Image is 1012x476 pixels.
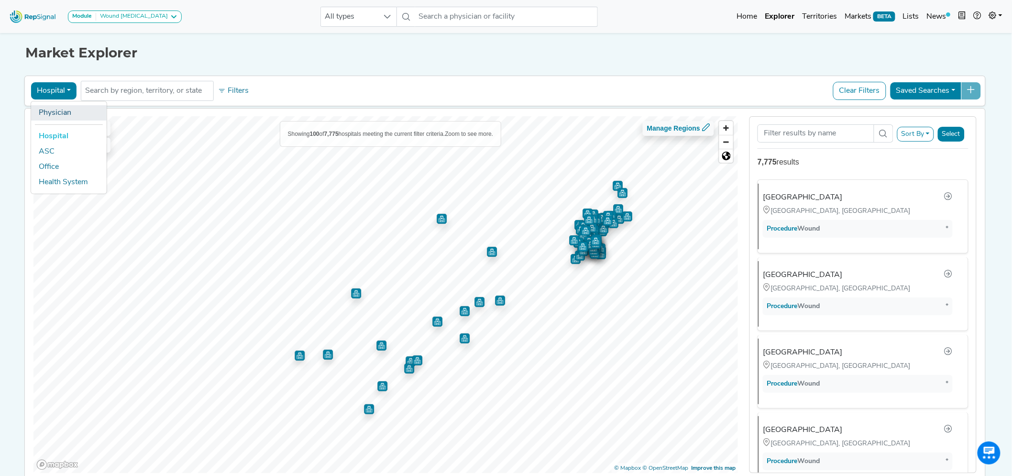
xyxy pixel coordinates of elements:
strong: Module [72,13,92,19]
div: Map marker [617,188,627,198]
div: Map marker [578,221,588,231]
div: Map marker [588,210,598,220]
div: [GEOGRAPHIC_DATA] [763,424,843,436]
div: Map marker [574,220,584,230]
div: Map marker [575,251,585,261]
a: MarketsBETA [841,7,899,26]
div: Wound [767,379,820,389]
a: Health System [31,175,107,190]
span: BETA [873,11,895,21]
div: Map marker [295,351,305,361]
span: Procedure [776,225,797,232]
button: Zoom in [719,121,733,135]
div: Map marker [586,240,596,250]
div: Map marker [591,236,601,246]
div: Map marker [569,235,579,245]
div: Map marker [578,242,588,252]
div: Map marker [460,306,470,316]
div: Map marker [592,234,602,244]
div: Map marker [377,381,387,391]
div: Map marker [474,297,484,307]
div: Map marker [583,209,593,219]
div: Map marker [364,404,374,414]
div: Map marker [596,249,606,259]
a: Go to hospital profile [944,269,953,281]
input: Search a physician or facility [415,7,598,27]
a: Map feedback [691,465,736,471]
button: ModuleWound [MEDICAL_DATA] [68,11,182,23]
div: Map marker [460,333,470,343]
div: Map marker [578,231,588,241]
div: Map marker [591,234,601,244]
div: Map marker [603,211,613,221]
button: Filters [216,83,251,99]
div: Wound [767,301,820,311]
div: results [758,156,968,168]
div: Map marker [376,341,386,351]
input: Search Term [758,124,874,143]
div: [GEOGRAPHIC_DATA] [763,192,843,203]
a: Lists [899,7,923,26]
button: Reset bearing to north [719,149,733,163]
div: Wound [MEDICAL_DATA] [96,13,168,21]
div: [GEOGRAPHIC_DATA], [GEOGRAPHIC_DATA] [763,206,953,216]
div: Map marker [589,246,599,256]
div: Wound [767,456,820,466]
button: Intel Book [955,7,970,26]
div: Map marker [588,214,598,224]
div: Map marker [591,239,601,249]
div: Map marker [573,238,583,248]
a: Physician [31,105,107,121]
strong: 7,775 [758,158,777,166]
span: Procedure [776,458,797,465]
a: Go to hospital profile [944,346,953,359]
div: Map marker [495,296,505,306]
button: Zoom out [719,135,733,149]
div: Map marker [581,226,591,236]
button: Manage Regions [643,121,714,136]
div: [GEOGRAPHIC_DATA] [763,347,843,358]
div: Map marker [613,181,623,191]
div: Map marker [584,236,594,246]
div: [GEOGRAPHIC_DATA], [GEOGRAPHIC_DATA] [763,438,953,449]
div: Map marker [596,213,606,223]
div: Map marker [597,226,607,236]
div: Map marker [584,215,594,225]
div: Map marker [591,235,601,245]
b: 7,775 [324,131,339,137]
div: Map marker [404,364,414,374]
div: Map marker [406,356,416,366]
div: Map marker [608,218,618,228]
a: Explorer [761,7,798,26]
div: Map marker [437,214,447,224]
div: Map marker [613,204,623,214]
span: Showing of hospitals meeting the current filter criteria. [288,131,445,137]
a: Home [733,7,761,26]
h1: Market Explorer [25,45,987,61]
div: Map marker [622,211,632,221]
div: Map marker [577,246,587,256]
a: OpenStreetMap [643,465,689,471]
div: Map marker [578,246,588,256]
div: Map marker [588,243,598,253]
div: Map marker [614,214,624,224]
div: [GEOGRAPHIC_DATA], [GEOGRAPHIC_DATA] [763,283,953,294]
span: Zoom to see more. [445,131,494,137]
button: Select [938,127,965,142]
div: [GEOGRAPHIC_DATA] [763,269,843,281]
span: Reset zoom [719,149,733,163]
a: Hospital [31,129,107,144]
div: [GEOGRAPHIC_DATA], [GEOGRAPHIC_DATA] [763,361,953,371]
div: Map marker [323,350,333,360]
b: 100 [310,131,319,137]
a: Go to hospital profile [944,424,953,436]
div: Map marker [590,249,600,259]
div: Map marker [580,228,590,238]
a: News [923,7,955,26]
span: Procedure [776,303,797,310]
div: Map marker [571,254,581,264]
button: Clear Filters [833,82,886,100]
a: Territories [798,7,841,26]
a: Mapbox [614,465,641,471]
